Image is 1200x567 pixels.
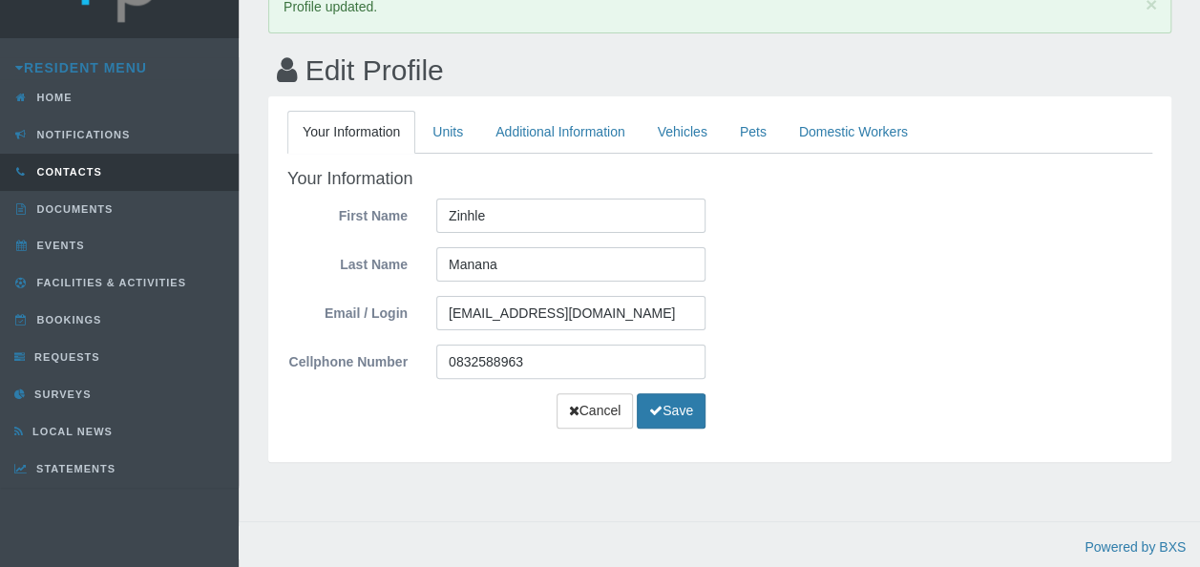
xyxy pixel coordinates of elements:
label: Last Name [273,247,422,276]
a: Pets [725,111,782,154]
a: Cancel [557,393,634,429]
span: Facilities & Activities [32,277,186,288]
h4: Your Information [287,170,705,189]
a: Resident Menu [15,60,147,75]
h2: Edit Profile [268,54,1171,86]
button: Save [637,393,705,429]
input: Enter your First Name [436,199,705,233]
span: Local News [28,426,113,437]
input: Enter your Email [436,296,705,330]
span: Statements [32,463,116,474]
a: Your Information [287,111,415,154]
a: Additional Information [480,111,640,154]
a: Powered by BXS [1084,539,1186,555]
span: Events [32,240,85,251]
a: Vehicles [642,111,723,154]
span: Contacts [32,166,102,178]
label: Email / Login [273,296,422,325]
span: Requests [30,351,100,363]
label: Cellphone Number [273,345,422,373]
a: Units [417,111,478,154]
label: First Name [273,199,422,227]
span: Notifications [32,129,131,140]
input: Enter your Last Name [436,247,705,282]
input: Enter your Cellphone Number [436,345,705,379]
span: Bookings [32,314,102,325]
a: Domestic Workers [784,111,923,154]
span: Surveys [30,388,91,400]
span: Documents [32,203,114,215]
span: Home [32,92,73,103]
